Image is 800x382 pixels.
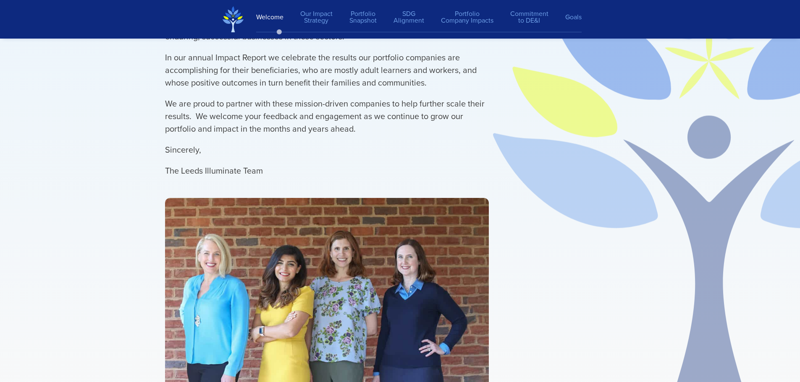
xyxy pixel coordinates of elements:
a: Goals [557,10,582,25]
a: Our ImpactStrategy [292,6,341,28]
p: In our annual Impact Report we celebrate the results our portfolio companies are accomplishing fo... [165,51,489,89]
a: Commitmentto DE&I [502,6,557,28]
p: The Leeds Illuminate Team [165,164,489,177]
a: SDGAlignment [385,6,433,28]
a: Welcome [256,10,292,25]
a: PortfolioSnapshot [341,6,385,28]
p: Sincerely, [165,143,489,156]
a: PortfolioCompany Impacts [433,6,502,28]
p: We are proud to partner with these mission-driven companies to help further scale their results. ... [165,97,489,135]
